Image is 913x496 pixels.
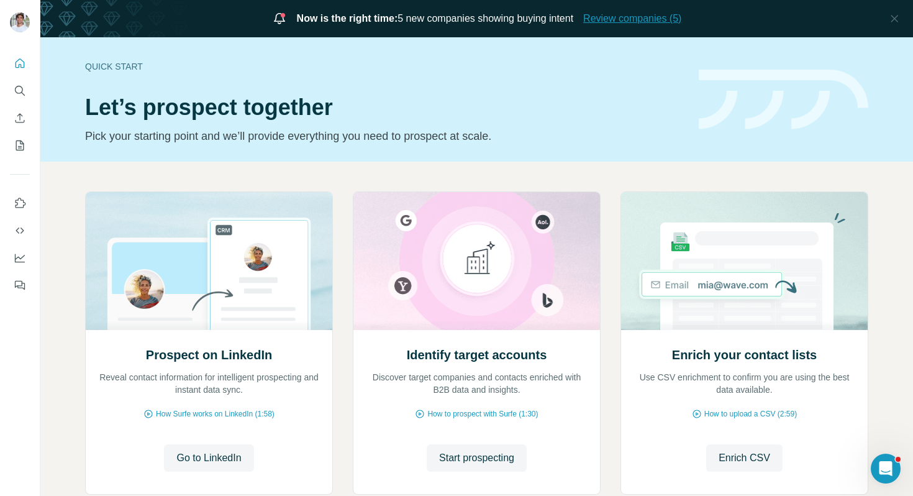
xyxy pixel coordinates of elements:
[146,346,272,364] h2: Prospect on LinkedIn
[164,444,253,472] button: Go to LinkedIn
[85,192,333,330] img: Prospect on LinkedIn
[85,95,684,120] h1: Let’s prospect together
[10,247,30,269] button: Dashboard
[10,274,30,296] button: Feedback
[98,371,320,396] p: Reveal contact information for intelligent prospecting and instant data sync.
[10,192,30,214] button: Use Surfe on LinkedIn
[176,451,241,466] span: Go to LinkedIn
[10,80,30,102] button: Search
[297,13,398,24] span: Now is the right time:
[10,52,30,75] button: Quick start
[10,219,30,242] button: Use Surfe API
[620,192,868,330] img: Enrich your contact lists
[10,12,30,32] img: Avatar
[634,371,855,396] p: Use CSV enrichment to confirm you are using the best data available.
[719,451,770,466] span: Enrich CSV
[297,11,574,26] span: 5 new companies showing buying intent
[427,408,538,420] span: How to prospect with Surfe (1:30)
[156,408,275,420] span: How Surfe works on LinkedIn (1:58)
[427,444,527,472] button: Start prospecting
[85,127,684,145] p: Pick your starting point and we’ll provide everything you need to prospect at scale.
[407,346,547,364] h2: Identify target accounts
[353,192,601,330] img: Identify target accounts
[672,346,817,364] h2: Enrich your contact lists
[704,408,797,420] span: How to upload a CSV (2:59)
[699,70,868,130] img: banner
[366,371,588,396] p: Discover target companies and contacts enriched with B2B data and insights.
[85,60,684,73] div: Quick start
[10,107,30,129] button: Enrich CSV
[706,444,783,472] button: Enrich CSV
[583,11,681,26] button: Review companies (5)
[871,454,901,484] iframe: Intercom live chat
[10,134,30,157] button: My lists
[439,451,514,466] span: Start prospecting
